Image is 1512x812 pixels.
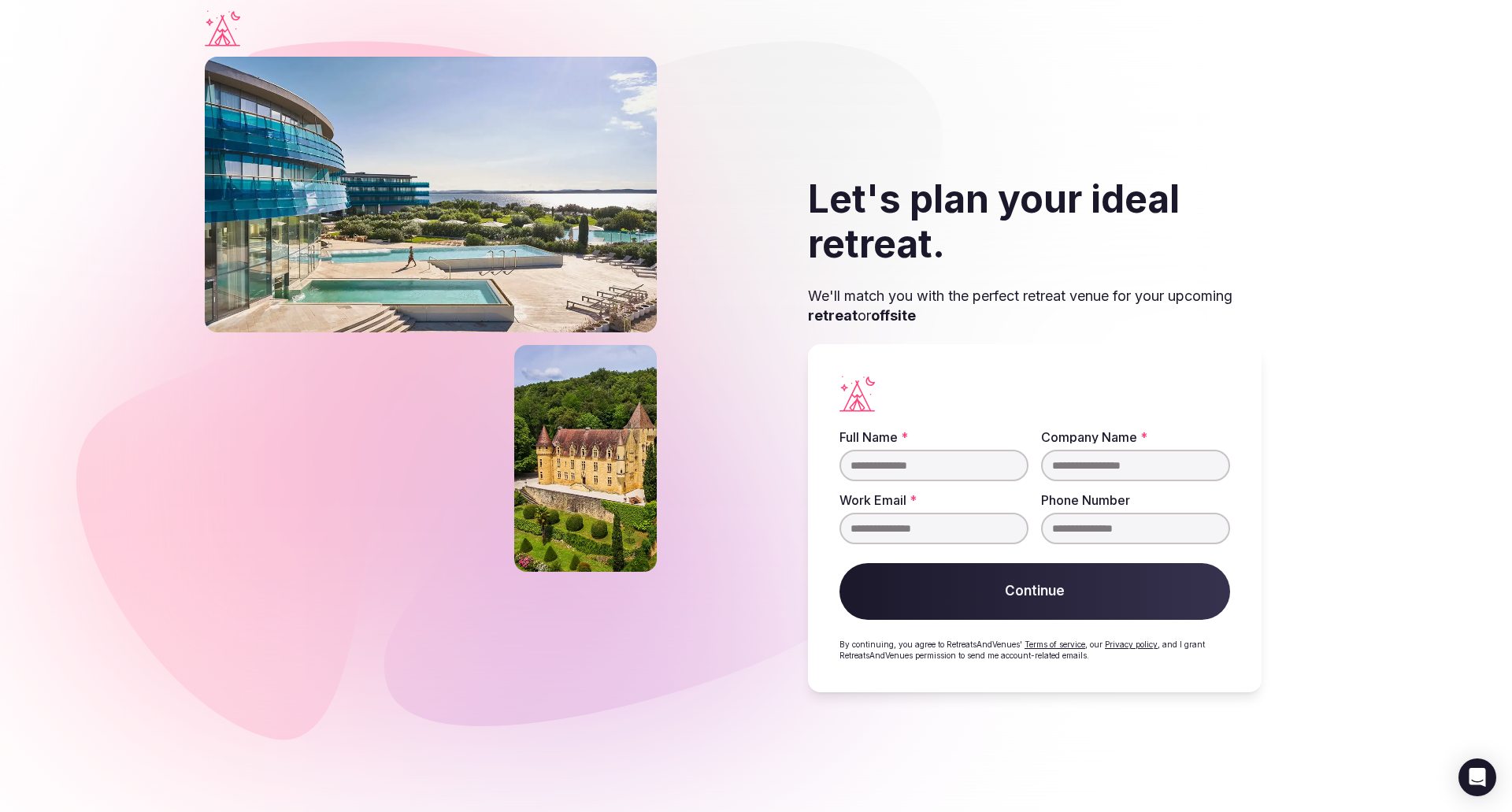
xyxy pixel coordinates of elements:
[1041,431,1230,443] label: Company Name
[839,563,1230,620] button: Continue
[1458,758,1496,796] div: Open Intercom Messenger
[1105,640,1158,649] a: Privacy policy
[839,431,1028,443] label: Full Name
[808,176,1262,267] h2: Let's plan your ideal retreat.
[808,307,858,324] strong: retreat
[205,57,657,332] img: Falkensteiner outdoor resort with pools
[839,639,1230,661] p: By continuing, you agree to RetreatsAndVenues' , our , and I grant RetreatsAndVenues permission t...
[1041,494,1230,506] label: Phone Number
[839,494,1028,506] label: Work Email
[808,286,1262,325] p: We'll match you with the perfect retreat venue for your upcoming or
[871,307,916,324] strong: offsite
[205,10,240,46] a: Visit the homepage
[205,345,502,572] img: Phoenix river ranch resort
[1025,640,1085,649] a: Terms of service
[514,345,657,572] img: Castle on a slope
